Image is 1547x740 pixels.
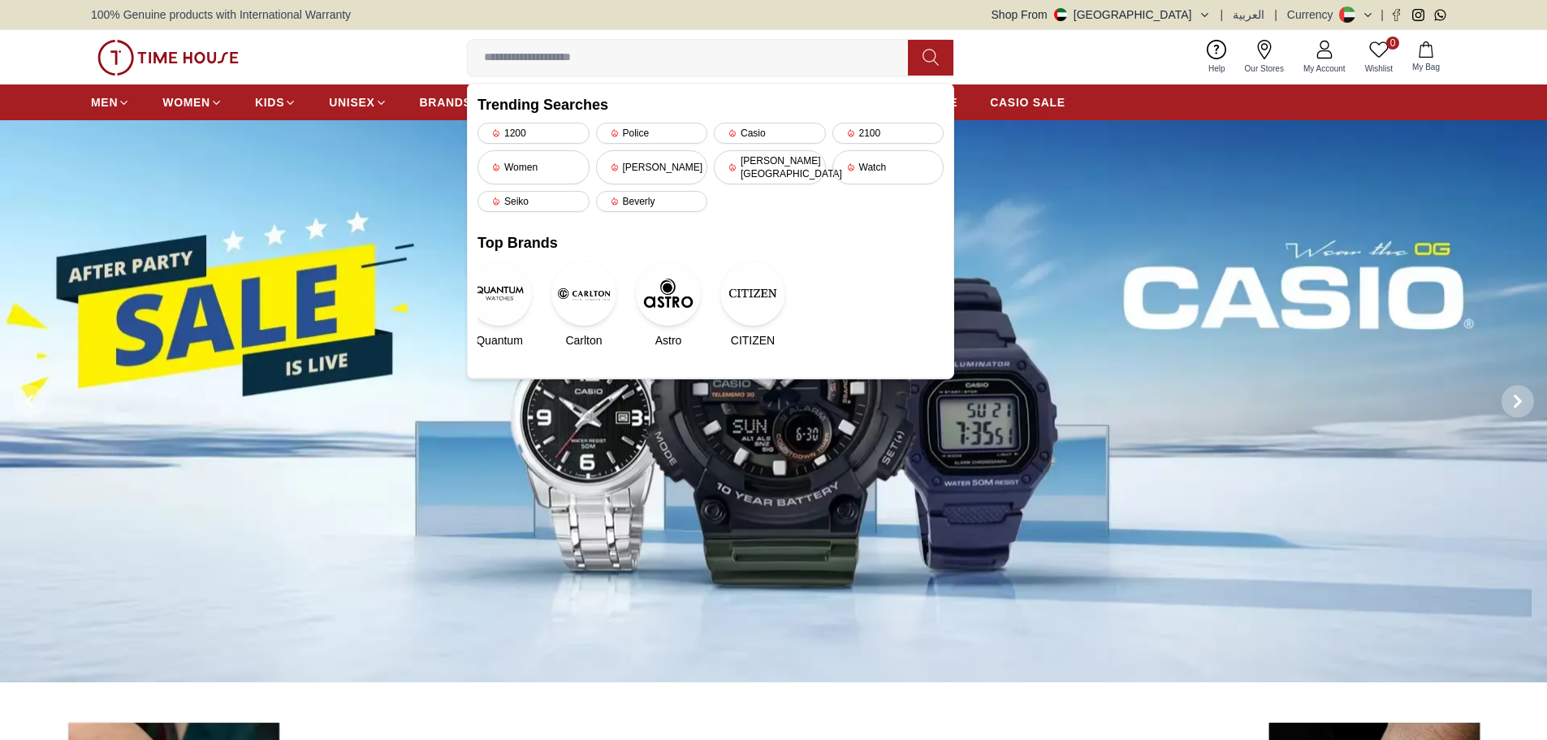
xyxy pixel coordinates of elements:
span: My Bag [1406,61,1446,73]
span: CASIO SALE [990,94,1065,110]
span: Wishlist [1359,63,1399,75]
a: CITIZENCITIZEN [731,261,775,348]
span: Astro [655,332,682,348]
a: Instagram [1412,9,1424,21]
img: CITIZEN [720,261,785,326]
span: | [1221,6,1224,23]
a: KIDS [255,88,296,117]
span: Carlton [565,332,602,348]
a: Help [1199,37,1235,78]
img: Quantum [467,261,532,326]
a: CASIO SALE [990,88,1065,117]
div: 1200 [477,123,590,144]
a: WOMEN [162,88,223,117]
a: BRANDS [420,88,472,117]
h2: Top Brands [477,232,944,254]
img: ... [97,40,239,76]
div: 2100 [832,123,944,144]
span: UNISEX [329,94,374,110]
a: CarltonCarlton [562,261,606,348]
span: Quantum [476,332,523,348]
button: Shop From[GEOGRAPHIC_DATA] [992,6,1211,23]
span: WOMEN [162,94,210,110]
span: Our Stores [1238,63,1290,75]
span: My Account [1297,63,1352,75]
span: 100% Genuine products with International Warranty [91,6,351,23]
span: BRANDS [420,94,472,110]
div: Women [477,150,590,184]
span: | [1381,6,1384,23]
a: AstroAstro [646,261,690,348]
div: Currency [1287,6,1340,23]
span: Help [1202,63,1232,75]
span: MEN [91,94,118,110]
img: United Arab Emirates [1054,8,1067,21]
a: Facebook [1390,9,1402,21]
div: Beverly [596,191,708,212]
button: العربية [1233,6,1264,23]
button: My Bag [1402,38,1450,76]
img: Astro [636,261,701,326]
a: MEN [91,88,130,117]
div: Watch [832,150,944,184]
span: KIDS [255,94,284,110]
h2: Trending Searches [477,93,944,116]
span: 0 [1386,37,1399,50]
div: Casio [714,123,826,144]
a: UNISEX [329,88,387,117]
span: | [1274,6,1277,23]
div: Seiko [477,191,590,212]
a: 0Wishlist [1355,37,1402,78]
div: [PERSON_NAME][GEOGRAPHIC_DATA] [714,150,826,184]
a: QuantumQuantum [477,261,521,348]
div: [PERSON_NAME] [596,150,708,184]
span: CITIZEN [731,332,775,348]
a: Whatsapp [1434,9,1446,21]
a: Our Stores [1235,37,1294,78]
img: Carlton [551,261,616,326]
div: Police [596,123,708,144]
